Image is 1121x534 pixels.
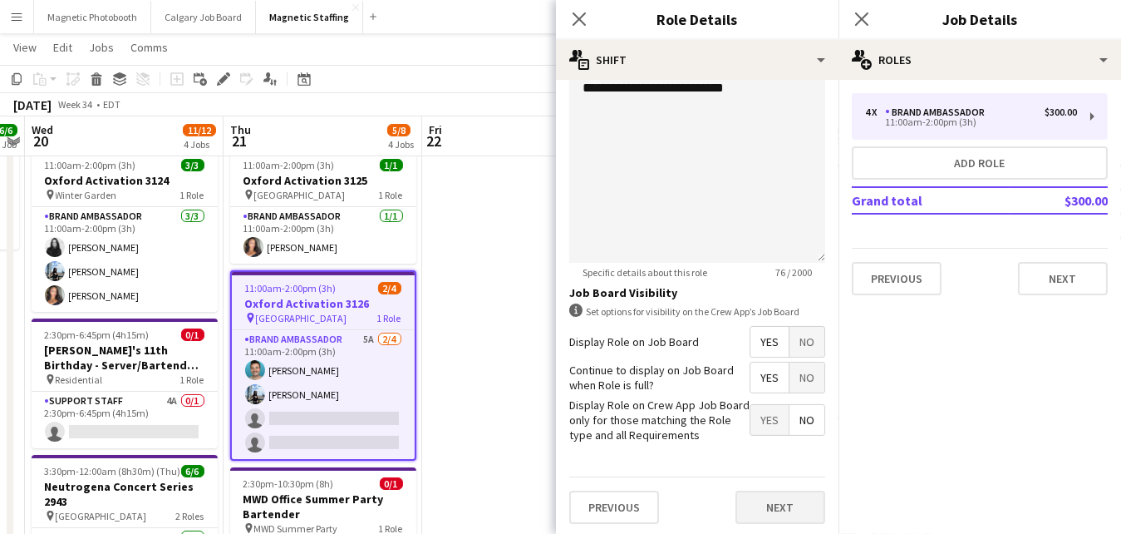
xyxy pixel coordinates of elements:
span: 20 [29,131,53,151]
app-card-role: Support Staff4A0/12:30pm-6:45pm (4h15m) [32,392,218,448]
span: 11/12 [183,124,216,136]
a: Jobs [82,37,120,58]
button: Magnetic Staffing [256,1,363,33]
span: Residential [56,373,103,386]
span: Comms [130,40,168,55]
span: Yes [750,363,789,393]
span: Wed [32,122,53,137]
h3: [PERSON_NAME]'s 11th Birthday - Server/Bartender #3104 [32,343,218,373]
span: 3/3 [181,159,204,171]
span: 22 [426,131,442,151]
div: 4 x [865,106,885,118]
div: [DATE] [13,96,52,113]
div: Shift [556,40,838,80]
span: Week 34 [55,98,96,111]
app-card-role: Brand Ambassador3/311:00am-2:00pm (3h)[PERSON_NAME][PERSON_NAME][PERSON_NAME] [32,207,218,312]
button: Previous [569,491,659,524]
span: Thu [230,122,251,137]
label: Display Role on Crew App Job Board only for those matching the Role type and all Requirements [569,398,750,443]
span: 2:30pm-6:45pm (4h15m) [45,329,150,341]
div: EDT [103,98,120,111]
h3: Oxford Activation 3126 [232,296,415,311]
span: 21 [228,131,251,151]
span: 6/6 [181,465,204,477]
span: 2/4 [378,282,401,294]
h3: Oxford Activation 3125 [230,173,416,188]
span: 1 Role [180,189,204,201]
span: 11:00am-2:00pm (3h) [45,159,136,171]
button: Next [735,491,825,524]
span: Yes [750,405,789,435]
span: [GEOGRAPHIC_DATA] [56,510,147,522]
span: 0/1 [181,329,204,341]
span: Winter Garden [56,189,117,201]
span: Yes [750,327,789,357]
app-job-card: 11:00am-2:00pm (3h)2/4Oxford Activation 3126 [GEOGRAPHIC_DATA]1 RoleBrand Ambassador5A2/411:00am-... [230,270,416,461]
h3: Oxford Activation 3124 [32,173,218,188]
app-card-role: Brand Ambassador5A2/411:00am-2:00pm (3h)[PERSON_NAME][PERSON_NAME] [232,330,415,459]
button: Calgary Job Board [151,1,256,33]
app-job-card: 11:00am-2:00pm (3h)3/3Oxford Activation 3124 Winter Garden1 RoleBrand Ambassador3/311:00am-2:00pm... [32,149,218,312]
button: Previous [852,262,942,295]
h3: Role Details [556,8,838,30]
h3: Neutrogena Concert Series 2943 [32,479,218,509]
h3: Job Board Visibility [569,285,825,300]
span: 1 Role [379,189,403,201]
span: 1/1 [380,159,403,171]
span: [GEOGRAPHIC_DATA] [254,189,346,201]
button: Next [1018,262,1108,295]
td: Grand total [852,187,1010,214]
span: 11:00am-2:00pm (3h) [243,159,335,171]
span: 11:00am-2:00pm (3h) [245,282,337,294]
span: [GEOGRAPHIC_DATA] [256,312,347,324]
div: Brand Ambassador [885,106,991,118]
span: Fri [429,122,442,137]
td: $300.00 [1010,187,1108,214]
span: No [789,327,824,357]
span: 2:30pm-10:30pm (8h) [243,477,334,490]
div: 4 Jobs [388,138,414,151]
a: Comms [124,37,175,58]
a: View [7,37,43,58]
div: 4 Jobs [184,138,215,151]
span: No [789,405,824,435]
div: 11:00am-2:00pm (3h) [865,118,1077,126]
span: 0/1 [380,477,403,490]
app-card-role: Brand Ambassador1/111:00am-2:00pm (3h)[PERSON_NAME] [230,207,416,264]
button: Magnetic Photobooth [34,1,151,33]
a: Edit [47,37,79,58]
span: No [789,363,824,393]
h3: MWD Office Summer Party Bartender [230,492,416,522]
app-job-card: 2:30pm-6:45pm (4h15m)0/1[PERSON_NAME]'s 11th Birthday - Server/Bartender #3104 Residential1 RoleS... [32,319,218,448]
span: View [13,40,37,55]
label: Display Role on Job Board [569,334,699,349]
span: Specific details about this role [569,266,720,279]
app-job-card: 11:00am-2:00pm (3h)1/1Oxford Activation 3125 [GEOGRAPHIC_DATA]1 RoleBrand Ambassador1/111:00am-2:... [230,149,416,264]
span: 2 Roles [176,510,204,522]
span: 1 Role [377,312,401,324]
button: Add role [852,146,1108,180]
span: 1 Role [180,373,204,386]
span: Edit [53,40,72,55]
div: Set options for visibility on the Crew App’s Job Board [569,304,825,319]
span: 3:30pm-12:00am (8h30m) (Thu) [45,465,181,477]
div: Roles [838,40,1121,80]
span: Jobs [89,40,114,55]
h3: Job Details [838,8,1121,30]
div: $300.00 [1045,106,1077,118]
span: 76 / 2000 [762,266,825,279]
label: Continue to display on Job Board when Role is full? [569,363,750,393]
span: 5/8 [387,124,411,136]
